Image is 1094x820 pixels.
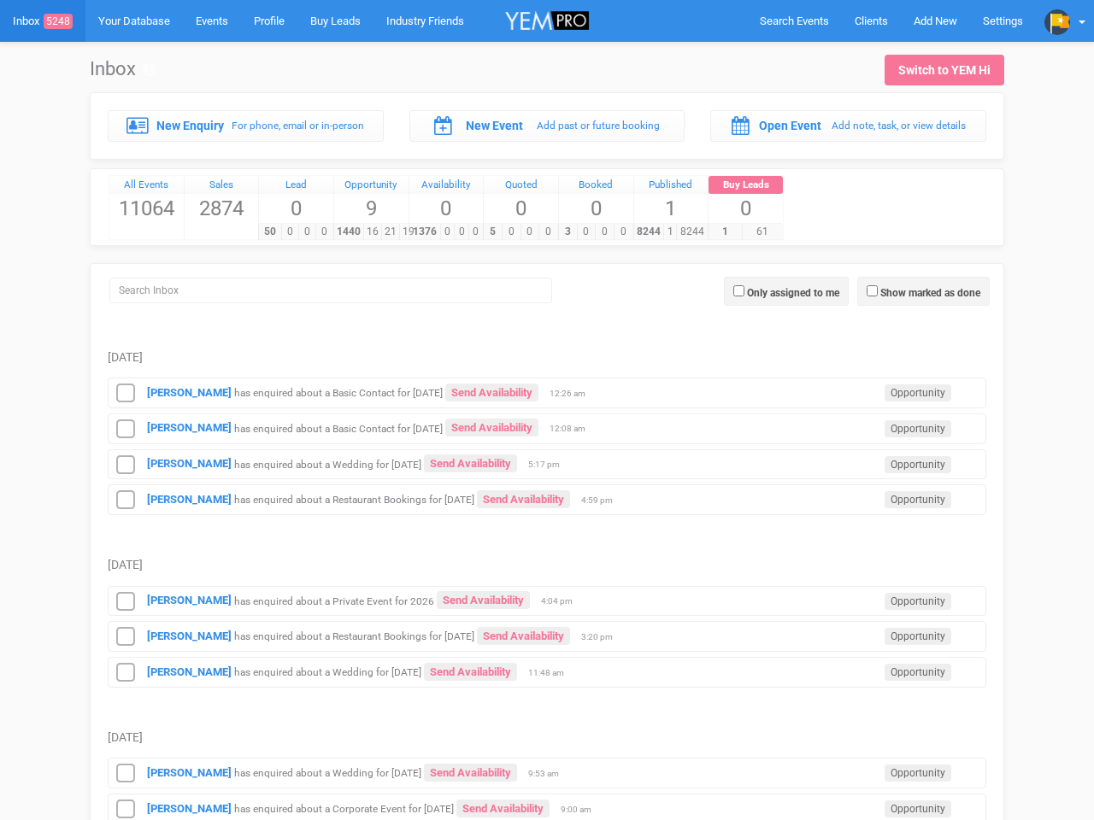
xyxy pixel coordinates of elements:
[90,59,156,79] h1: Inbox
[185,176,259,195] a: Sales
[914,15,957,27] span: Add New
[234,494,474,506] small: has enquired about a Restaurant Bookings for [DATE]
[538,224,558,240] span: 0
[581,495,624,507] span: 4:59 pm
[147,594,232,606] a: [PERSON_NAME]
[234,387,443,399] small: has enquired about a Basic Contact for [DATE]
[109,194,184,223] span: 11064
[561,804,603,816] span: 9:00 am
[424,764,517,782] a: Send Availability
[409,176,484,195] div: Availability
[437,591,530,609] a: Send Availability
[109,176,184,195] div: All Events
[550,423,592,435] span: 12:08 am
[334,194,409,223] span: 9
[234,594,434,606] small: has enquired about a Private Event for 2026
[108,559,986,571] h5: [DATE]
[468,224,483,240] span: 0
[484,176,558,195] a: Quoted
[147,386,232,399] a: [PERSON_NAME]
[333,224,364,240] span: 1440
[281,224,299,240] span: 0
[147,457,232,470] a: [PERSON_NAME]
[885,664,951,681] span: Opportunity
[424,663,517,681] a: Send Availability
[109,278,552,303] input: Search Inbox
[760,15,829,27] span: Search Events
[541,595,584,607] span: 4:04 pm
[742,224,783,240] span: 61
[381,224,400,240] span: 21
[502,224,521,240] span: 0
[885,628,951,645] span: Opportunity
[832,120,966,132] small: Add note, task, or view details
[477,627,570,645] a: Send Availability
[363,224,382,240] span: 16
[528,768,571,780] span: 9:53 am
[409,224,441,240] span: 1376
[880,285,980,301] label: Show marked as done
[885,420,951,437] span: Opportunity
[108,731,986,744] h5: [DATE]
[445,384,538,401] a: Send Availability
[550,388,592,400] span: 12:26 am
[747,285,839,301] label: Only assigned to me
[147,665,232,678] strong: [PERSON_NAME]
[885,55,1004,85] a: Switch to YEM Hi
[709,176,783,195] a: Buy Leads
[156,117,224,134] label: New Enquiry
[528,459,571,471] span: 5:17 pm
[454,224,468,240] span: 0
[315,224,333,240] span: 0
[234,458,421,470] small: has enquired about a Wedding for [DATE]
[108,351,986,364] h5: [DATE]
[147,630,232,642] a: [PERSON_NAME]
[232,120,364,132] small: For phone, email or in-person
[147,421,232,434] a: [PERSON_NAME]
[521,224,540,240] span: 0
[234,630,474,642] small: has enquired about a Restaurant Bookings for [DATE]
[885,764,951,782] span: Opportunity
[147,766,232,779] strong: [PERSON_NAME]
[885,593,951,610] span: Opportunity
[855,15,888,27] span: Clients
[581,631,624,643] span: 3:20 pm
[663,224,677,240] span: 1
[1044,9,1070,35] img: profile.png
[147,802,232,815] a: [PERSON_NAME]
[614,224,633,240] span: 0
[709,194,783,223] span: 0
[633,224,665,240] span: 8244
[759,117,821,134] label: Open Event
[334,176,409,195] a: Opportunity
[440,224,455,240] span: 0
[885,384,951,401] span: Opportunity
[456,799,550,817] a: Send Availability
[484,194,558,223] span: 0
[399,224,418,240] span: 19
[898,61,991,79] div: Switch to YEM Hi
[634,176,709,195] div: Published
[595,224,615,240] span: 0
[559,194,633,223] span: 0
[234,422,443,434] small: has enquired about a Basic Contact for [DATE]
[559,176,633,195] a: Booked
[108,110,384,141] a: New Enquiry For phone, email or in-person
[558,224,578,240] span: 3
[185,194,259,223] span: 2874
[708,224,743,240] span: 1
[885,491,951,508] span: Opportunity
[577,224,597,240] span: 0
[445,419,538,436] a: Send Availability
[259,176,333,195] a: Lead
